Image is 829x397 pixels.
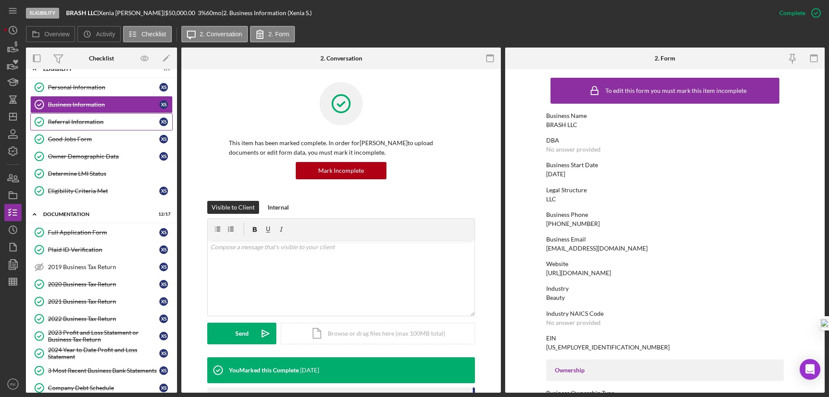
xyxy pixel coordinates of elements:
div: X S [159,263,168,271]
button: Complete [771,4,825,22]
div: Plaid ID Verification [48,246,159,253]
div: Internal [268,201,289,214]
label: 2. Conversation [200,31,242,38]
b: BRASH LLC [66,9,97,16]
div: Business Ownership Type [546,390,784,397]
div: To edit this form you must mark this item incomplete [605,87,747,94]
button: Overview [26,26,75,42]
div: Visible to Client [212,201,255,214]
div: Beauty [546,294,565,301]
div: 2019 Business Tax Return [48,264,159,270]
div: 2. Form [655,55,675,62]
div: Full Application Form [48,229,159,236]
div: $50,000.00 [165,10,198,16]
div: Company Debt Schedule [48,384,159,391]
div: X S [159,83,168,92]
label: 2. Form [269,31,289,38]
a: 3 Most Recent Business Bank StatementsXS [30,362,173,379]
button: RK [4,375,22,393]
button: 2. Conversation [181,26,248,42]
a: Company Debt ScheduleXS [30,379,173,397]
div: Industry NAICS Code [546,310,784,317]
a: Full Application FormXS [30,224,173,241]
div: Eligibility Criteria Met [48,187,159,194]
a: 2020 Business Tax ReturnXS [30,276,173,293]
a: 2021 Business Tax ReturnXS [30,293,173,310]
div: 60 mo [206,10,221,16]
button: Activity [77,26,120,42]
a: 2023 Profit and Loss Statement or Business Tax ReturnXS [30,327,173,345]
div: No answer provided [546,319,601,326]
button: Mark Incomplete [296,162,386,179]
div: X S [159,297,168,306]
div: X S [159,187,168,195]
label: Overview [44,31,70,38]
a: Good Jobs FormXS [30,130,173,148]
p: This item has been marked complete. In order for [PERSON_NAME] to upload documents or edit form d... [229,138,453,158]
div: [PHONE_NUMBER] [546,220,600,227]
time: 2025-08-06 21:08 [300,367,319,374]
div: EIN [546,335,784,342]
div: 2023 Profit and Loss Statement or Business Tax Return [48,329,159,343]
div: Mark Incomplete [318,162,364,179]
div: | 2. Business Information (Xenia S.) [221,10,312,16]
div: 7 / 7 [155,67,171,72]
a: Determine LMI Status [30,165,173,182]
div: Legal Structure [546,187,784,194]
div: Xenia [PERSON_NAME] | [99,10,165,16]
div: X S [159,366,168,375]
div: X S [159,228,168,237]
div: 3 Most Recent Business Bank Statements [48,367,159,374]
div: Referral Information [48,118,159,125]
a: 2024 Year to Date Profit and Loss StatementXS [30,345,173,362]
div: [URL][DOMAIN_NAME] [546,270,611,276]
div: Owner Demographic Data [48,153,159,160]
div: X S [159,152,168,161]
div: X S [159,118,168,126]
a: Eligibility Criteria MetXS [30,182,173,200]
text: RK [10,382,16,387]
div: Business Phone [546,211,784,218]
div: X S [159,349,168,358]
div: 2. Conversation [320,55,362,62]
div: Business Information [48,101,159,108]
div: 12 / 17 [155,212,171,217]
div: LLC [546,196,556,203]
a: Plaid ID VerificationXS [30,241,173,258]
button: Visible to Client [207,201,259,214]
div: DBA [546,137,784,144]
div: Business Name [546,112,784,119]
div: [US_EMPLOYER_IDENTIFICATION_NUMBER] [546,344,670,351]
a: Business InformationXS [30,96,173,113]
div: X S [159,100,168,109]
div: 3 % [198,10,206,16]
div: You Marked this Complete [229,367,299,374]
div: | [66,10,99,16]
div: [EMAIL_ADDRESS][DOMAIN_NAME] [546,245,648,252]
div: No answer provided [546,146,601,153]
div: 2024 Year to Date Profit and Loss Statement [48,346,159,360]
div: Documentation [43,212,149,217]
div: Checklist [89,55,114,62]
div: X S [159,280,168,289]
div: Business Email [546,236,784,243]
div: 2022 Business Tax Return [48,315,159,322]
button: Checklist [123,26,172,42]
button: 2. Form [250,26,295,42]
div: Eligibility [43,67,149,72]
div: Ownership [555,367,775,374]
div: Send [235,323,249,344]
div: X S [159,135,168,143]
a: Personal InformationXS [30,79,173,96]
div: Open Intercom Messenger [800,359,820,380]
div: 2020 Business Tax Return [48,281,159,288]
div: X S [159,384,168,392]
a: Referral InformationXS [30,113,173,130]
div: [DATE] [546,171,565,178]
div: Industry [546,285,784,292]
div: BRASH LLC [546,121,577,128]
label: Activity [96,31,115,38]
div: Eligibility [26,8,59,19]
div: Good Jobs Form [48,136,159,143]
div: Website [546,260,784,267]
